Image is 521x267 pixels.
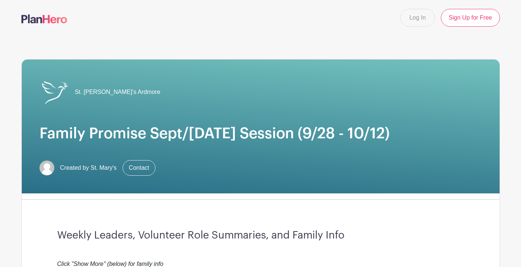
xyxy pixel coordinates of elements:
[40,160,54,175] img: default-ce2991bfa6775e67f084385cd625a349d9dcbb7a52a09fb2fda1e96e2d18dcdb.png
[40,125,482,142] h1: Family Promise Sept/[DATE] Session (9/28 - 10/12)
[60,163,117,172] span: Created by St. Mary's
[123,160,155,176] a: Contact
[441,9,500,27] a: Sign Up for Free
[75,88,161,97] span: St. [PERSON_NAME]'s Ardmore
[400,9,435,27] a: Log In
[57,261,164,267] em: Click "Show More" (below) for family info
[40,77,69,107] img: St_Marys_Logo_White.png
[57,229,464,242] h3: Weekly Leaders, Volunteer Role Summaries, and Family Info
[21,14,67,23] img: logo-507f7623f17ff9eddc593b1ce0a138ce2505c220e1c5a4e2b4648c50719b7d32.svg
